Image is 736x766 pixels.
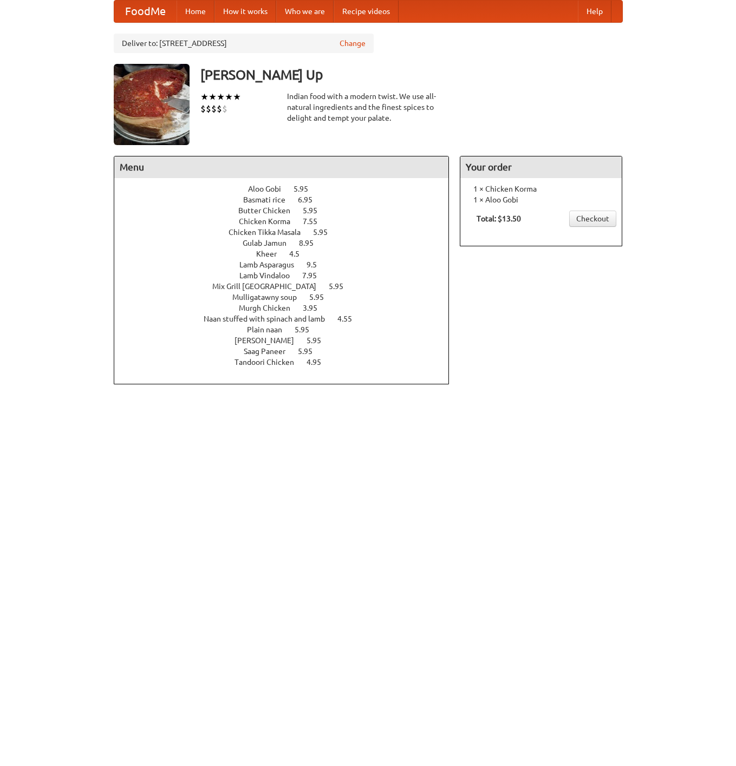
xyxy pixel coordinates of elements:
[243,195,296,204] span: Basmati rice
[303,304,328,312] span: 3.95
[295,325,320,334] span: 5.95
[235,358,305,366] span: Tandoori Chicken
[209,91,217,103] li: ★
[200,103,206,115] li: $
[114,64,190,145] img: angular.jpg
[329,282,354,291] span: 5.95
[256,250,288,258] span: Kheer
[248,185,292,193] span: Aloo Gobi
[299,239,324,247] span: 8.95
[239,304,301,312] span: Murgh Chicken
[313,228,338,237] span: 5.95
[239,304,337,312] a: Murgh Chicken 3.95
[244,347,296,356] span: Saag Paneer
[233,91,241,103] li: ★
[334,1,399,22] a: Recipe videos
[337,315,363,323] span: 4.55
[294,185,319,193] span: 5.95
[212,282,327,291] span: Mix Grill [GEOGRAPHIC_DATA]
[238,206,301,215] span: Butter Chicken
[340,38,366,49] a: Change
[289,250,310,258] span: 4.5
[477,214,521,223] b: Total: $13.50
[217,91,225,103] li: ★
[114,1,177,22] a: FoodMe
[276,1,334,22] a: Who we are
[206,103,211,115] li: $
[307,260,328,269] span: 9.5
[239,271,301,280] span: Lamb Vindaloo
[232,293,344,302] a: Mulligatawny soup 5.95
[225,91,233,103] li: ★
[222,103,227,115] li: $
[229,228,348,237] a: Chicken Tikka Masala 5.95
[309,293,335,302] span: 5.95
[243,239,334,247] a: Gulab Jamun 8.95
[466,184,616,194] li: 1 × Chicken Korma
[307,336,332,345] span: 5.95
[466,194,616,205] li: 1 × Aloo Gobi
[239,271,337,280] a: Lamb Vindaloo 7.95
[248,185,328,193] a: Aloo Gobi 5.95
[298,195,323,204] span: 6.95
[243,239,297,247] span: Gulab Jamun
[244,347,333,356] a: Saag Paneer 5.95
[239,260,305,269] span: Lamb Asparagus
[229,228,311,237] span: Chicken Tikka Masala
[302,271,328,280] span: 7.95
[204,315,372,323] a: Naan stuffed with spinach and lamb 4.55
[200,91,209,103] li: ★
[204,315,336,323] span: Naan stuffed with spinach and lamb
[247,325,293,334] span: Plain naan
[243,195,333,204] a: Basmati rice 6.95
[239,217,337,226] a: Chicken Korma 7.55
[287,91,450,123] div: Indian food with a modern twist. We use all-natural ingredients and the finest spices to delight ...
[235,358,341,366] a: Tandoori Chicken 4.95
[256,250,320,258] a: Kheer 4.5
[238,206,337,215] a: Butter Chicken 5.95
[307,358,332,366] span: 4.95
[114,34,374,53] div: Deliver to: [STREET_ADDRESS]
[235,336,305,345] span: [PERSON_NAME]
[214,1,276,22] a: How it works
[114,156,449,178] h4: Menu
[298,347,323,356] span: 5.95
[235,336,341,345] a: [PERSON_NAME] 5.95
[247,325,329,334] a: Plain naan 5.95
[239,260,337,269] a: Lamb Asparagus 9.5
[177,1,214,22] a: Home
[578,1,611,22] a: Help
[211,103,217,115] li: $
[569,211,616,227] a: Checkout
[239,217,301,226] span: Chicken Korma
[232,293,308,302] span: Mulligatawny soup
[460,156,622,178] h4: Your order
[303,206,328,215] span: 5.95
[212,282,363,291] a: Mix Grill [GEOGRAPHIC_DATA] 5.95
[217,103,222,115] li: $
[200,64,623,86] h3: [PERSON_NAME] Up
[303,217,328,226] span: 7.55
